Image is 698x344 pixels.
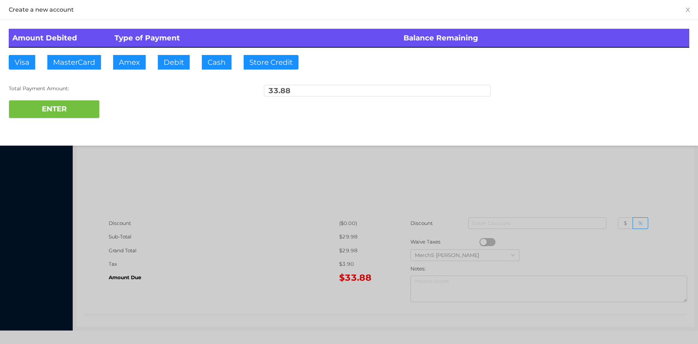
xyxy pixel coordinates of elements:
[244,55,298,70] button: Store Credit
[158,55,190,70] button: Debit
[9,6,689,14] div: Create a new account
[111,29,400,47] th: Type of Payment
[9,85,236,92] div: Total Payment Amount:
[9,55,35,70] button: Visa
[202,55,232,70] button: Cash
[9,29,111,47] th: Amount Debited
[47,55,101,70] button: MasterCard
[400,29,689,47] th: Balance Remaining
[9,100,100,118] button: ENTER
[685,7,691,13] i: icon: close
[113,55,146,70] button: Amex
